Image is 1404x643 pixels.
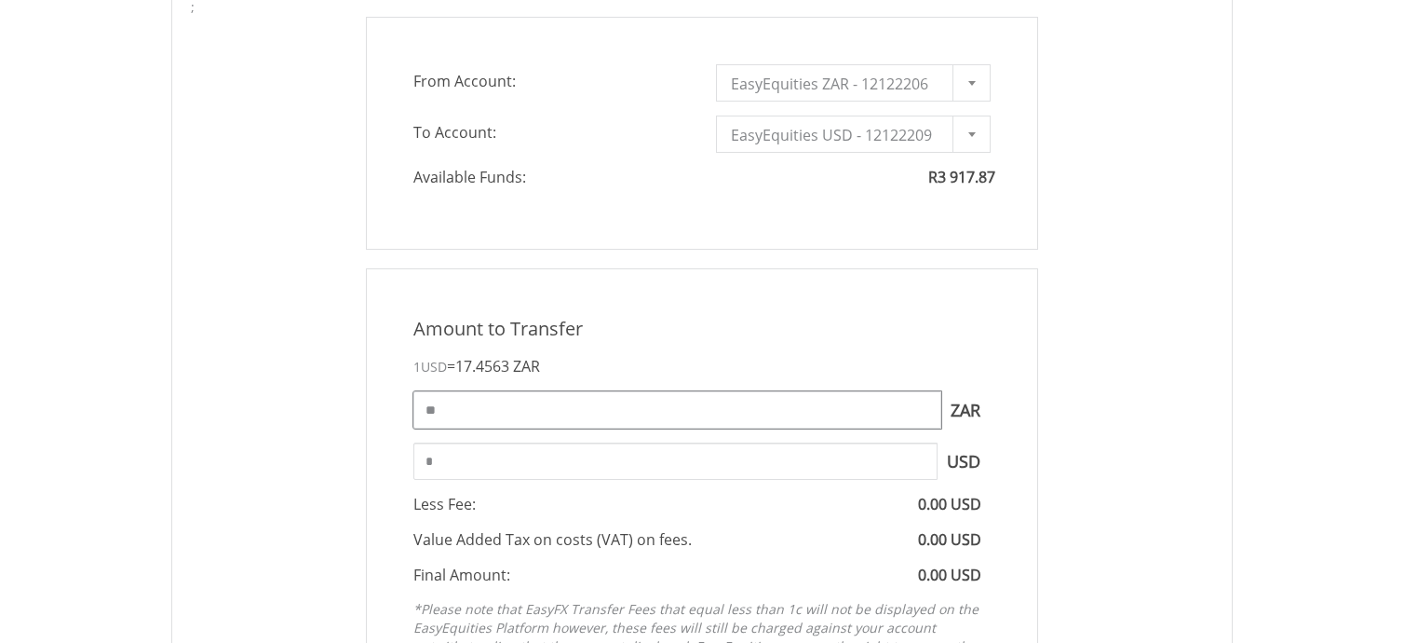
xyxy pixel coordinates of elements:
span: 17.4563 [455,356,509,376]
span: 0.00 USD [918,565,981,585]
span: To Account: [399,116,702,149]
span: EasyEquities ZAR - 12122206 [731,65,948,103]
span: Value Added Tax on costs (VAT) on fees. [413,529,692,550]
div: Amount to Transfer [399,316,1005,343]
span: Less Fee: [413,494,476,514]
span: ZAR [941,391,991,429]
span: ZAR [513,356,540,376]
span: USD [938,443,991,480]
span: EasyEquities USD - 12122209 [731,116,948,154]
span: Available Funds: [399,167,702,188]
span: = [447,356,540,376]
span: 0.00 USD [918,494,981,514]
span: R3 917.87 [928,167,995,187]
span: USD [421,358,447,376]
span: Final Amount: [413,565,510,585]
span: From Account: [399,64,702,98]
span: 0.00 USD [918,529,981,550]
span: 1 [413,358,447,376]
